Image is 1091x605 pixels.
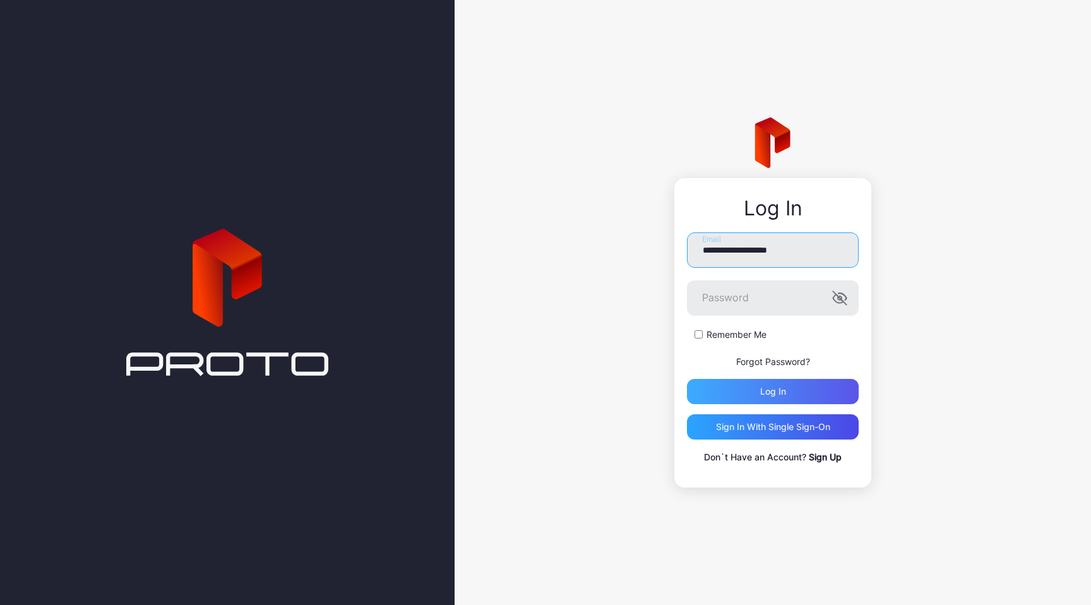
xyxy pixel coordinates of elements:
div: Log in [760,386,786,397]
button: Sign in With Single Sign-On [687,414,859,440]
label: Remember Me [706,328,766,341]
a: Forgot Password? [736,356,810,367]
input: Password [687,280,859,316]
p: Don`t Have an Account? [687,450,859,465]
button: Password [832,291,847,306]
div: Sign in With Single Sign-On [716,422,830,432]
button: Log in [687,379,859,404]
div: Log In [687,197,859,220]
a: Sign Up [809,452,842,462]
input: Email [687,232,859,268]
